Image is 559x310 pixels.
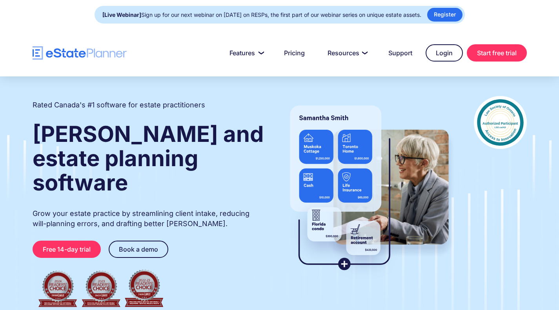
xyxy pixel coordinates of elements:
[33,46,127,60] a: home
[109,241,168,258] a: Book a demo
[220,45,271,61] a: Features
[427,8,462,22] a: Register
[102,11,141,18] strong: [Live Webinar]
[318,45,375,61] a: Resources
[275,45,314,61] a: Pricing
[33,208,265,229] p: Grow your estate practice by streamlining client intake, reducing will-planning errors, and draft...
[280,96,458,280] img: estate planner showing wills to their clients, using eState Planner, a leading estate planning so...
[426,44,463,62] a: Login
[467,44,527,62] a: Start free trial
[33,241,101,258] a: Free 14-day trial
[33,121,264,196] strong: [PERSON_NAME] and estate planning software
[33,100,205,110] h2: Rated Canada's #1 software for estate practitioners
[379,45,422,61] a: Support
[102,9,421,20] div: Sign up for our next webinar on [DATE] on RESPs, the first part of our webinar series on unique e...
